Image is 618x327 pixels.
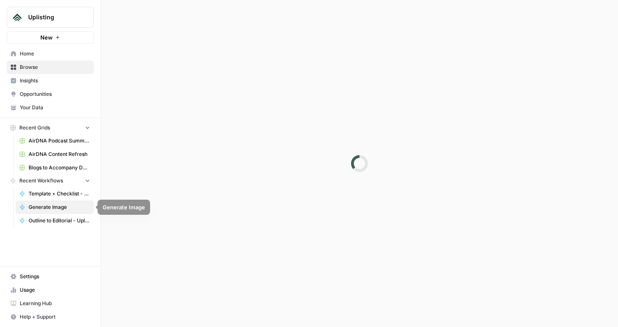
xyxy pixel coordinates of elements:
[29,150,90,158] span: AirDNA Content Refresh
[16,134,94,148] a: AirDNA Podcast Summary Grid
[16,161,94,174] a: Blogs to Accompany Downloadables
[7,31,94,44] button: New
[7,101,94,114] a: Your Data
[20,104,90,111] span: Your Data
[29,137,90,145] span: AirDNA Podcast Summary Grid
[19,124,50,132] span: Recent Grids
[19,177,63,185] span: Recent Workflows
[7,270,94,283] a: Settings
[16,214,94,227] a: Outline to Editorial - Uplisting
[20,50,90,58] span: Home
[16,187,94,200] a: Template + Checklist - Keyword to Outline
[29,190,90,198] span: Template + Checklist - Keyword to Outline
[10,10,25,25] img: Uplisting Logo
[7,7,94,28] button: Workspace: Uplisting
[20,77,90,84] span: Insights
[20,313,90,321] span: Help + Support
[7,74,94,87] a: Insights
[29,217,90,224] span: Outline to Editorial - Uplisting
[7,283,94,297] a: Usage
[28,13,79,21] span: Uplisting
[7,47,94,61] a: Home
[20,286,90,294] span: Usage
[40,33,53,42] span: New
[29,203,90,211] span: Generate Image
[7,297,94,310] a: Learning Hub
[7,121,94,134] button: Recent Grids
[7,310,94,324] button: Help + Support
[7,87,94,101] a: Opportunities
[20,273,90,280] span: Settings
[20,63,90,71] span: Browse
[20,300,90,307] span: Learning Hub
[20,90,90,98] span: Opportunities
[16,148,94,161] a: AirDNA Content Refresh
[7,174,94,187] button: Recent Workflows
[16,200,94,214] a: Generate Image
[7,61,94,74] a: Browse
[29,164,90,171] span: Blogs to Accompany Downloadables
